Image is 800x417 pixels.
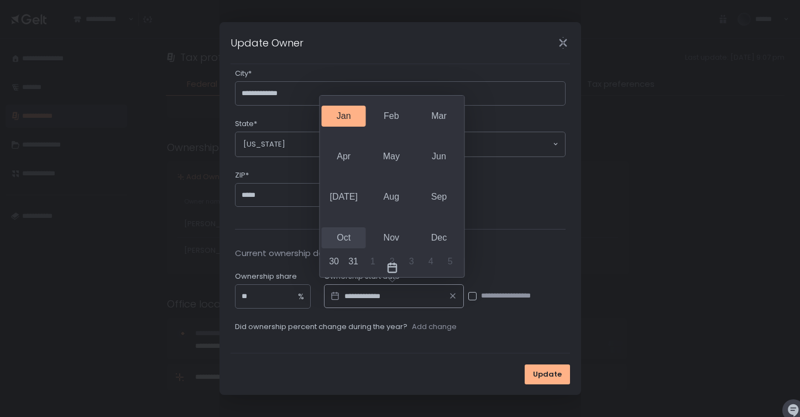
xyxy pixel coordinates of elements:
div: Sep [417,186,461,207]
div: Mar [417,106,461,127]
div: Nov [369,227,414,248]
input: Datepicker input [324,284,464,309]
th: Ownership share [235,271,318,282]
div: Search for option [236,132,565,157]
div: Apr [322,146,366,167]
span: Update [533,369,562,379]
button: Update [525,364,570,384]
span: Current ownership details [235,247,566,260]
span: State* [235,119,257,129]
div: Aug [369,186,414,207]
div: Close [546,37,581,49]
div: Feb [369,106,414,127]
span: Did ownership percent change during the year? [235,322,407,332]
span: City* [235,69,252,79]
span: [US_STATE] [243,139,285,150]
div: Oct [322,227,366,248]
span: % [298,291,304,302]
button: Add change [412,322,457,332]
div: Toggle overlay [320,258,464,277]
div: Jun [417,146,461,167]
div: [DATE] [322,186,366,207]
div: Jan [322,106,366,127]
div: Dec [417,227,461,248]
input: Search for option [285,139,552,150]
th: Ownership start date [317,271,566,282]
h1: Update Owner [231,35,304,50]
div: May [369,146,414,167]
